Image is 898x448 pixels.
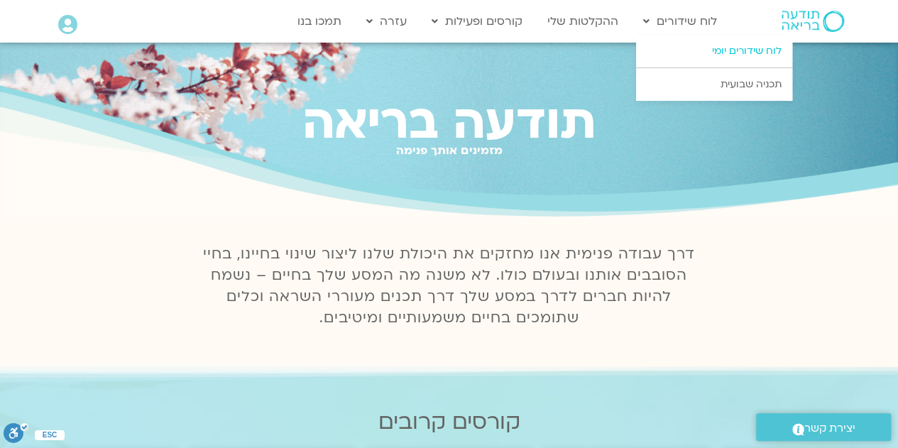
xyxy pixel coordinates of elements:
[425,8,530,35] a: קורסים ופעילות
[359,8,414,35] a: עזרה
[7,410,891,435] h2: קורסים קרובים
[782,11,844,32] img: תודעה בריאה
[756,413,891,441] a: יצירת קשר
[540,8,625,35] a: ההקלטות שלי
[636,68,792,101] a: תכניה שבועית
[804,419,855,438] span: יצירת קשר
[636,8,724,35] a: לוח שידורים
[636,35,792,67] a: לוח שידורים יומי
[195,244,703,329] p: דרך עבודה פנימית אנו מחזקים את היכולת שלנו ליצור שינוי בחיינו, בחיי הסובבים אותנו ובעולם כולו. לא...
[290,8,349,35] a: תמכו בנו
